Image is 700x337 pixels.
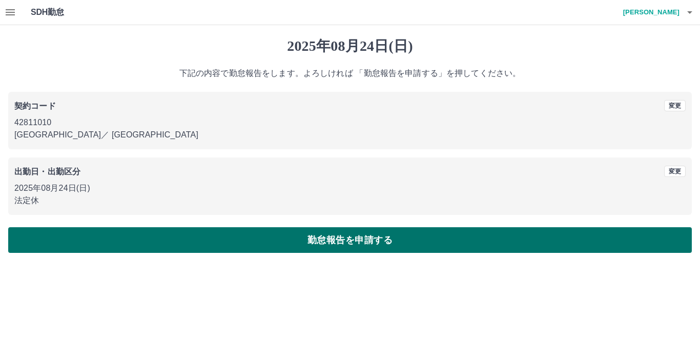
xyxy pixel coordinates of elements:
h1: 2025年08月24日(日) [8,37,692,55]
b: 出勤日・出勤区分 [14,167,80,176]
p: 42811010 [14,116,686,129]
button: 変更 [664,166,686,177]
p: 法定休 [14,194,686,207]
p: 下記の内容で勤怠報告をします。よろしければ 「勤怠報告を申請する」を押してください。 [8,67,692,80]
b: 契約コード [14,102,56,110]
p: 2025年08月24日(日) [14,182,686,194]
p: [GEOGRAPHIC_DATA] ／ [GEOGRAPHIC_DATA] [14,129,686,141]
button: 変更 [664,100,686,111]
button: 勤怠報告を申請する [8,227,692,253]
